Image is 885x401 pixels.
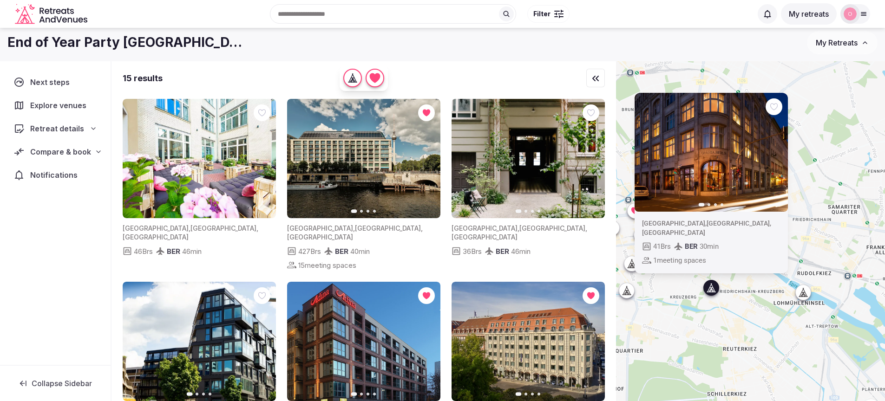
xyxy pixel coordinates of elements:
[209,393,211,395] button: Go to slide 4
[519,224,585,232] span: [GEOGRAPHIC_DATA]
[700,242,719,252] span: 30 min
[360,210,363,213] button: Go to slide 2
[123,72,163,84] div: 15 results
[533,9,551,19] span: Filter
[527,5,570,23] button: Filter
[699,203,705,207] button: Go to slide 1
[209,210,211,213] button: Go to slide 4
[187,209,193,213] button: Go to slide 1
[421,224,423,232] span: ,
[134,246,153,256] span: 46 Brs
[524,393,527,395] button: Go to slide 2
[708,203,710,206] button: Go to slide 2
[707,220,770,227] span: [GEOGRAPHIC_DATA]
[351,209,357,213] button: Go to slide 1
[531,393,534,395] button: Go to slide 3
[287,99,440,218] img: Featured image for venue
[30,169,81,181] span: Notifications
[355,224,421,232] span: [GEOGRAPHIC_DATA]
[844,7,857,20] img: Oksana Dushar
[7,33,245,52] h1: End of Year Party [GEOGRAPHIC_DATA]
[202,393,205,395] button: Go to slide 3
[781,9,837,19] a: My retreats
[367,210,369,213] button: Go to slide 3
[256,224,258,232] span: ,
[298,260,356,270] span: 15 meeting spaces
[123,282,276,401] img: Featured image for venue
[705,220,707,227] span: ,
[452,99,605,218] img: Featured image for venue
[770,220,771,227] span: ,
[202,210,205,213] button: Go to slide 3
[373,210,376,213] button: Go to slide 4
[123,233,189,241] span: [GEOGRAPHIC_DATA]
[721,203,723,206] button: Go to slide 4
[816,38,858,47] span: My Retreats
[635,93,788,212] img: Featured image for venue
[30,100,90,111] span: Explore venues
[452,224,518,232] span: [GEOGRAPHIC_DATA]
[30,77,73,88] span: Next steps
[350,246,370,256] span: 40 min
[653,242,671,252] span: 41 Brs
[190,224,256,232] span: [GEOGRAPHIC_DATA]
[30,123,84,134] span: Retreat details
[367,393,369,395] button: Go to slide 3
[30,146,91,157] span: Compare & book
[373,393,376,395] button: Go to slide 4
[653,256,706,265] span: 1 meeting spaces
[287,224,353,232] span: [GEOGRAPHIC_DATA]
[335,247,348,256] span: BER
[15,4,89,25] a: Visit the homepage
[7,72,103,92] a: Next steps
[196,393,198,395] button: Go to slide 2
[585,224,587,232] span: ,
[531,210,534,213] button: Go to slide 3
[511,246,531,256] span: 46 min
[123,224,189,232] span: [GEOGRAPHIC_DATA]
[353,224,355,232] span: ,
[685,242,698,251] span: BER
[538,393,540,395] button: Go to slide 4
[538,210,540,213] button: Go to slide 4
[642,229,705,236] span: [GEOGRAPHIC_DATA]
[123,99,276,218] img: Featured image for venue
[781,3,837,25] button: My retreats
[360,393,363,395] button: Go to slide 2
[452,282,605,401] img: Featured image for venue
[516,392,522,396] button: Go to slide 1
[642,220,705,227] span: [GEOGRAPHIC_DATA]
[524,210,527,213] button: Go to slide 2
[714,203,717,206] button: Go to slide 3
[196,210,198,213] button: Go to slide 2
[15,4,89,25] svg: Retreats and Venues company logo
[7,96,103,115] a: Explore venues
[298,246,321,256] span: 427 Brs
[7,165,103,185] a: Notifications
[463,246,482,256] span: 36 Brs
[32,379,92,388] span: Collapse Sidebar
[807,31,878,54] button: My Retreats
[287,282,440,401] img: Featured image for venue
[189,224,190,232] span: ,
[167,247,180,256] span: BER
[516,209,522,213] button: Go to slide 1
[351,392,357,396] button: Go to slide 1
[452,233,518,241] span: [GEOGRAPHIC_DATA]
[496,247,509,256] span: BER
[187,392,193,396] button: Go to slide 1
[182,246,202,256] span: 46 min
[7,373,103,394] button: Collapse Sidebar
[287,233,353,241] span: [GEOGRAPHIC_DATA]
[518,224,519,232] span: ,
